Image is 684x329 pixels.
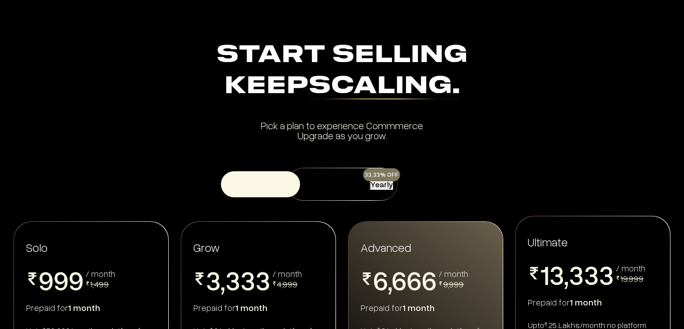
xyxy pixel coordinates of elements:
span: Advanced [361,239,411,255]
span: 13,333 [540,261,614,288]
span: 1 month [403,302,435,313]
img: pricing-rupee [616,276,620,280]
div: / month [616,263,645,272]
button: Yearly [370,178,394,191]
span: 1 month [68,302,100,313]
div: Prepaid for [193,301,323,313]
div: 33.33% OFF [363,168,400,181]
div: Keep [63,71,621,102]
span: 19,999 [620,273,643,284]
img: pricing-rupee [86,281,90,285]
span: 3,333 [206,266,270,293]
img: pricing-rupee [272,281,276,285]
div: Prepaid for [26,301,156,313]
div: / month [439,269,468,278]
div: / month [86,269,115,278]
img: pricing-rupee [528,267,540,279]
span: Ultimate [528,234,568,249]
div: / month [272,269,302,278]
div: Start Selling [63,40,621,102]
div: Prepaid for [528,296,658,308]
img: pricing-rupee [361,272,373,285]
sup: ₹ [544,320,547,328]
span: 1 month [235,302,267,313]
img: pricing-rupee [439,281,443,285]
span: 9,999 [443,278,464,289]
span: Grow [193,240,220,254]
span: Solo [26,240,48,254]
div: Prepaid for [361,301,491,313]
img: pricing-rupee [26,272,39,285]
div: Scaling. [308,75,460,100]
button: Monthly [290,171,370,197]
img: pricing-rupee [193,272,206,285]
span: 4,999 [277,278,297,289]
span: 999 [39,266,84,293]
div: Pick a plan to experience Commmerce Upgrade as you grow. [63,120,621,140]
span: 6,666 [373,266,437,293]
span: 1 month [570,296,602,307]
span: 1,499 [90,278,109,289]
